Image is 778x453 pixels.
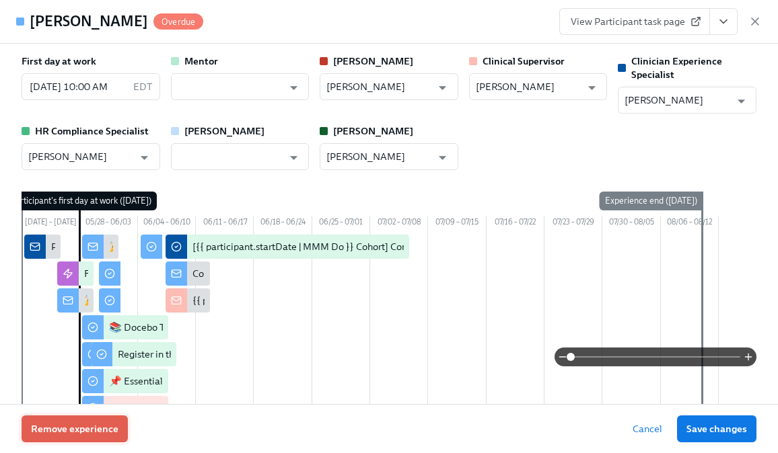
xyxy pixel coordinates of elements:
[109,374,232,388] div: 📌 Essential Relias Trainings
[196,216,254,232] div: 06/11 – 06/17
[153,17,203,27] span: Overdue
[544,216,602,232] div: 07/23 – 07/29
[192,294,423,307] div: {{ participant.fullName }} has completed onboarding!
[333,55,413,67] strong: [PERSON_NAME]
[483,55,565,67] strong: Clinical Supervisor
[51,240,199,253] div: Primary Therapists cleared to start
[709,8,738,35] button: View task page
[109,240,271,253] div: 🎉 Happy First Day at Charlie Health!
[600,192,703,210] div: Experience end ([DATE])
[633,422,662,436] span: Cancel
[22,216,79,232] div: [DATE] – [DATE]
[184,125,264,137] strong: [PERSON_NAME]
[428,216,486,232] div: 07/09 – 07/15
[581,77,602,98] button: Open
[623,415,672,442] button: Cancel
[370,216,428,232] div: 07/02 – 07/08
[432,77,453,98] button: Open
[432,147,453,168] button: Open
[559,8,710,35] a: View Participant task page
[731,91,752,112] button: Open
[30,11,148,32] h4: [PERSON_NAME]
[84,294,219,307] div: 🎉 Welcome to Charlie Health!
[686,422,747,436] span: Save changes
[283,147,304,168] button: Open
[184,55,218,67] strong: Mentor
[22,54,96,68] label: First day at work
[22,415,128,442] button: Remove experience
[571,15,699,28] span: View Participant task page
[5,192,157,210] div: Participant's first day at work ([DATE])
[31,422,118,436] span: Remove experience
[283,77,304,98] button: Open
[487,216,544,232] div: 07/16 – 07/22
[109,401,312,415] div: Provide an FBI Clearance Letter for [US_STATE]
[602,216,660,232] div: 07/30 – 08/05
[133,80,152,93] p: EDT
[677,415,756,442] button: Save changes
[138,216,196,232] div: 06/04 – 06/10
[79,216,137,232] div: 05/28 – 06/03
[254,216,312,232] div: 06/18 – 06/24
[192,240,528,253] div: [{{ participant.startDate | MMM Do }} Cohort] Confirm Onboarding Completed
[312,216,370,232] div: 06/25 – 07/01
[109,321,230,334] div: 📚 Docebo Training Courses
[631,55,722,81] strong: Clinician Experience Specialist
[35,125,149,137] strong: HR Compliance Specialist
[333,125,413,137] strong: [PERSON_NAME]
[134,147,155,168] button: Open
[661,216,719,232] div: 08/06 – 08/12
[84,267,233,280] div: FTE calendar invitations for week 1
[192,267,383,280] div: Congratulations on Completing Onboarding!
